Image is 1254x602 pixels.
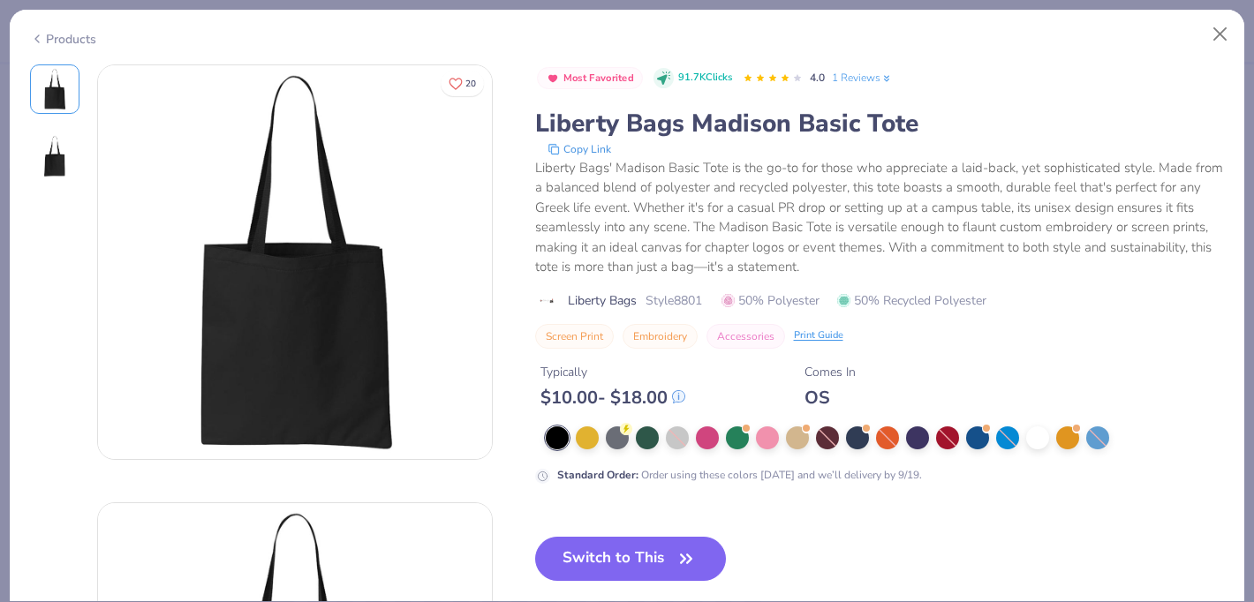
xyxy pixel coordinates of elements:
[721,291,820,310] span: 50% Polyester
[743,64,803,93] div: 4.0 Stars
[810,71,825,85] span: 4.0
[535,158,1225,277] div: Liberty Bags' Madison Basic Tote is the go-to for those who appreciate a laid-back, yet sophistic...
[542,140,616,158] button: copy to clipboard
[1204,18,1237,51] button: Close
[832,70,893,86] a: 1 Reviews
[706,324,785,349] button: Accessories
[563,73,634,83] span: Most Favorited
[557,467,922,483] div: Order using these colors [DATE] and we’ll delivery by 9/19.
[794,328,843,343] div: Print Guide
[678,71,732,86] span: 91.7K Clicks
[646,291,702,310] span: Style 8801
[837,291,986,310] span: 50% Recycled Polyester
[540,363,685,381] div: Typically
[34,135,76,177] img: Back
[535,537,727,581] button: Switch to This
[568,291,637,310] span: Liberty Bags
[557,468,638,482] strong: Standard Order :
[623,324,698,349] button: Embroidery
[441,71,484,96] button: Like
[34,68,76,110] img: Front
[30,30,96,49] div: Products
[465,79,476,88] span: 20
[805,387,856,409] div: OS
[537,67,644,90] button: Badge Button
[98,65,492,459] img: Front
[535,107,1225,140] div: Liberty Bags Madison Basic Tote
[540,387,685,409] div: $ 10.00 - $ 18.00
[805,363,856,381] div: Comes In
[535,294,559,308] img: brand logo
[546,71,560,86] img: Most Favorited sort
[535,324,614,349] button: Screen Print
